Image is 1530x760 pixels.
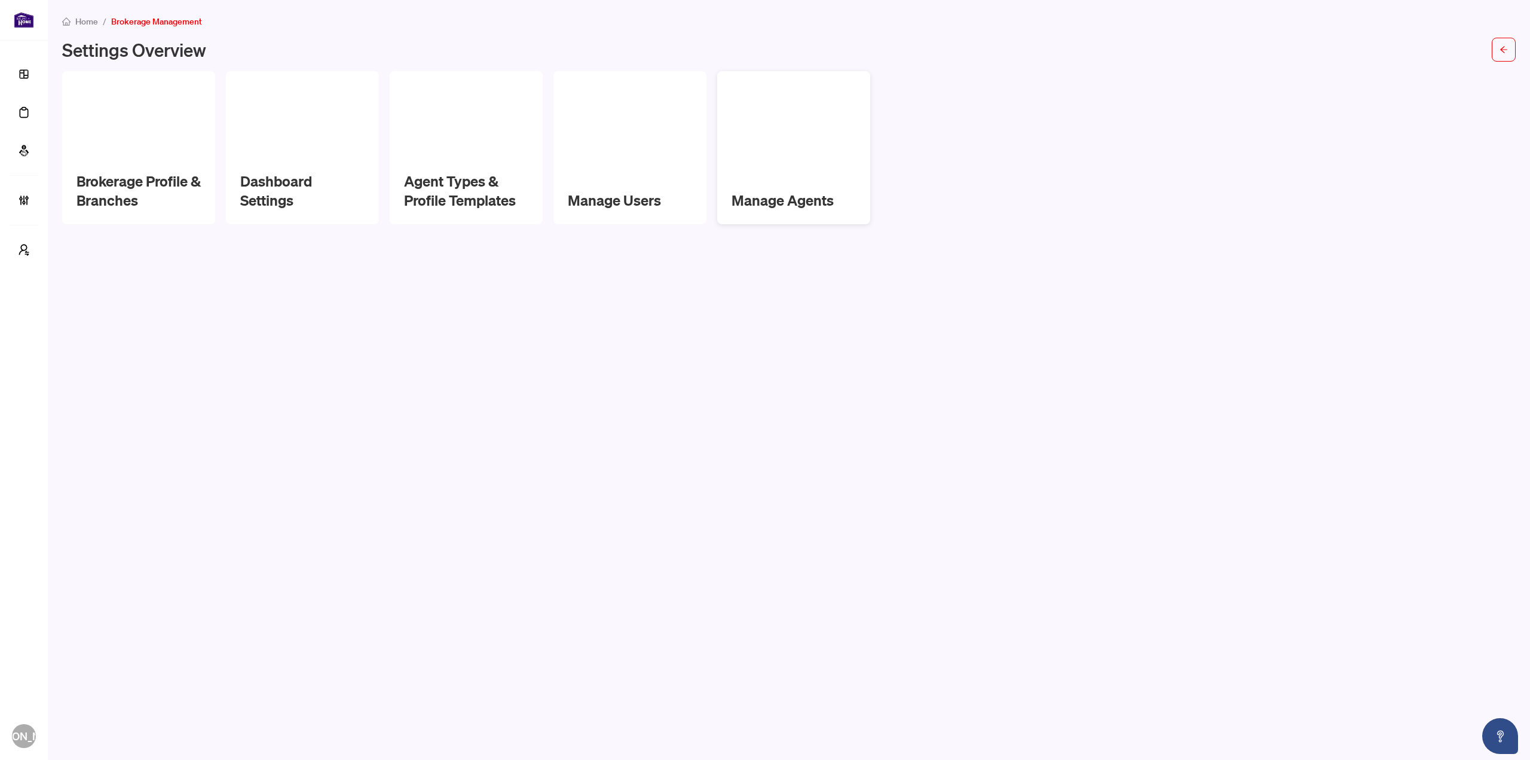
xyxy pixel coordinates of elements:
[76,172,201,210] h2: Brokerage Profile & Branches
[568,191,692,210] h2: Manage Users
[75,16,98,27] span: Home
[1500,45,1508,54] span: arrow-left
[111,16,202,27] span: Brokerage Management
[103,14,106,28] li: /
[62,17,71,26] span: home
[1482,718,1518,754] button: Open asap
[62,40,206,59] h1: Settings Overview
[404,172,528,210] h2: Agent Types & Profile Templates
[10,13,38,28] img: logo
[18,244,30,256] span: user-switch
[240,172,365,210] h2: Dashboard Settings
[732,191,856,210] h2: Manage Agents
